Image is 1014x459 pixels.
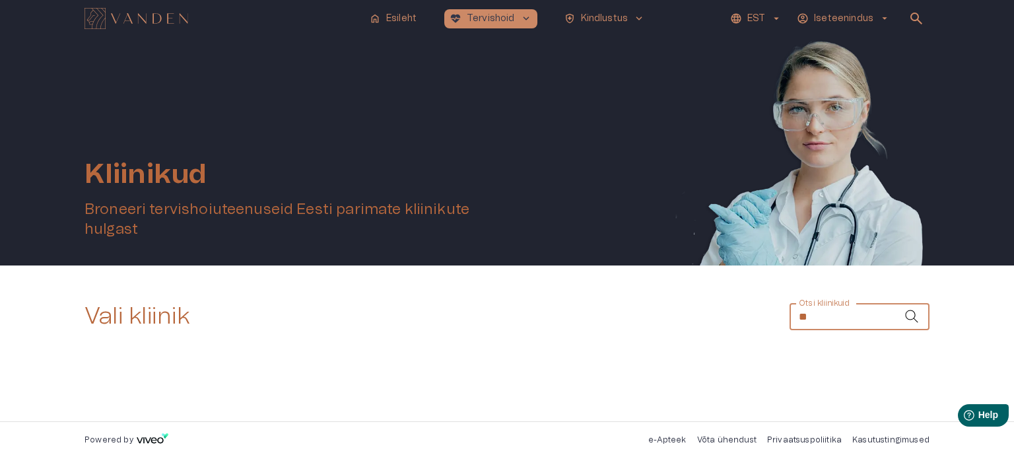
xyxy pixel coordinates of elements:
button: ecg_heartTervishoidkeyboard_arrow_down [444,9,537,28]
a: Navigate to homepage [84,9,358,28]
button: Iseteenindusarrow_drop_down [795,9,893,28]
button: open search modal [903,5,929,32]
iframe: Help widget launcher [911,399,1014,436]
h5: Broneeri tervishoiuteenuseid Eesti parimate kliinikute hulgast [84,200,512,239]
h1: Kliinikud [84,159,512,190]
p: EST [747,12,765,26]
a: e-Apteek [648,436,686,444]
img: Vanden logo [84,8,188,29]
span: keyboard_arrow_down [633,13,645,24]
p: Võta ühendust [697,435,757,446]
p: Kindlustus [581,12,628,26]
span: keyboard_arrow_down [520,13,532,24]
button: homeEsileht [364,9,423,28]
span: health_and_safety [564,13,576,24]
span: home [369,13,381,24]
span: search [908,11,924,26]
span: arrow_drop_down [879,13,891,24]
p: Powered by [84,435,133,446]
p: Esileht [386,12,417,26]
button: EST [728,9,784,28]
span: ecg_heart [450,13,461,24]
img: Woman with doctor's equipment [665,37,929,433]
h2: Vali kliinik [84,302,189,331]
button: health_and_safetyKindlustuskeyboard_arrow_down [558,9,651,28]
p: Tervishoid [467,12,515,26]
p: Iseteenindus [814,12,873,26]
a: Privaatsuspoliitika [767,436,842,444]
a: Kasutustingimused [852,436,929,444]
label: Otsi kliinikuid [799,298,850,309]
